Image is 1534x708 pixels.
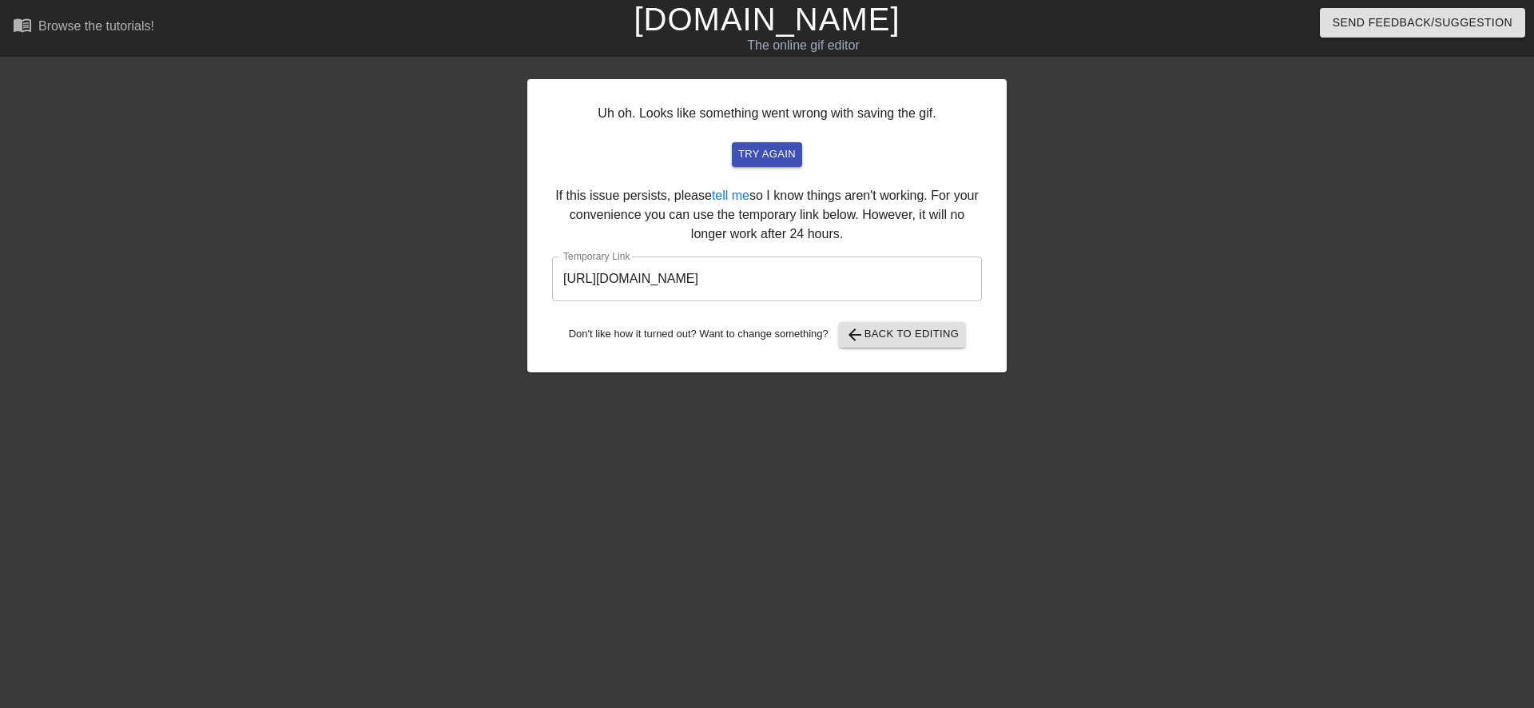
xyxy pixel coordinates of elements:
[38,19,154,33] div: Browse the tutorials!
[738,145,796,164] span: try again
[1320,8,1525,38] button: Send Feedback/Suggestion
[552,322,982,348] div: Don't like how it turned out? Want to change something?
[1333,13,1512,33] span: Send Feedback/Suggestion
[845,325,960,344] span: Back to Editing
[839,322,966,348] button: Back to Editing
[732,142,802,167] button: try again
[13,15,32,34] span: menu_book
[519,36,1087,55] div: The online gif editor
[527,79,1007,372] div: Uh oh. Looks like something went wrong with saving the gif. If this issue persists, please so I k...
[845,325,864,344] span: arrow_back
[712,189,749,202] a: tell me
[13,15,154,40] a: Browse the tutorials!
[552,257,982,301] input: bare
[634,2,900,37] a: [DOMAIN_NAME]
